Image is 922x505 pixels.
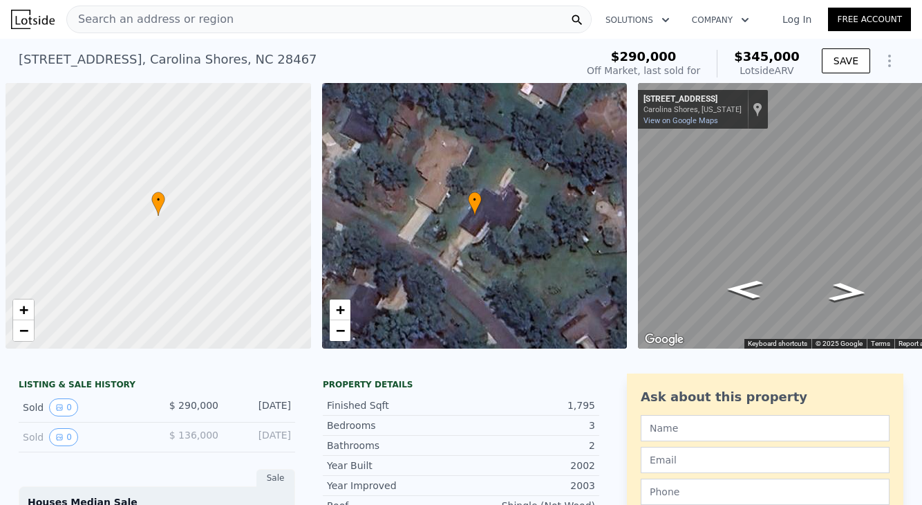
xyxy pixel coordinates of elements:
div: 2 [461,439,595,452]
img: Google [641,331,687,349]
input: Email [641,447,890,473]
a: Zoom in [330,300,350,320]
div: [STREET_ADDRESS] , Carolina Shores , NC 28467 [19,50,317,69]
button: Solutions [594,8,681,33]
button: Show Options [876,47,903,75]
a: Show location on map [753,102,762,117]
path: Go Southeast, Calabash Dr [813,278,883,306]
div: • [468,192,482,216]
button: Company [681,8,760,33]
span: © 2025 Google [816,340,863,347]
div: Sold [23,398,146,416]
button: SAVE [822,48,870,73]
a: View on Google Maps [643,116,718,125]
span: • [151,194,165,206]
div: Year Built [327,459,461,472]
div: Carolina Shores, [US_STATE] [643,105,742,114]
span: $345,000 [734,49,800,64]
div: 2003 [461,479,595,493]
a: Open this area in Google Maps (opens a new window) [641,331,687,349]
div: Property details [323,379,599,390]
span: $ 290,000 [169,400,218,411]
div: 2002 [461,459,595,472]
a: Zoom out [330,320,350,341]
div: Off Market, last sold for [587,64,700,77]
a: Log In [766,12,828,26]
button: View historical data [49,428,78,446]
a: Zoom out [13,320,34,341]
span: + [335,301,344,318]
div: Ask about this property [641,387,890,407]
button: View historical data [49,398,78,416]
div: [DATE] [229,398,291,416]
div: Sold [23,428,146,446]
div: 3 [461,419,595,432]
div: Sale [256,469,295,487]
button: Keyboard shortcuts [748,339,807,349]
input: Phone [641,479,890,505]
a: Terms (opens in new tab) [871,340,890,347]
path: Go Northwest, Calabash Dr [711,275,778,303]
div: Bathrooms [327,439,461,452]
span: − [335,322,344,339]
span: + [19,301,28,318]
span: $ 136,000 [169,430,218,441]
div: LISTING & SALE HISTORY [19,379,295,393]
span: • [468,194,482,206]
span: $290,000 [611,49,677,64]
div: Finished Sqft [327,398,461,412]
img: Lotside [11,10,55,29]
div: • [151,192,165,216]
a: Free Account [828,8,911,31]
div: Bedrooms [327,419,461,432]
a: Zoom in [13,300,34,320]
div: 1,795 [461,398,595,412]
div: [DATE] [229,428,291,446]
div: [STREET_ADDRESS] [643,94,742,105]
div: Lotside ARV [734,64,800,77]
span: Search an address or region [67,11,234,28]
div: Year Improved [327,479,461,493]
span: − [19,322,28,339]
input: Name [641,415,890,441]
